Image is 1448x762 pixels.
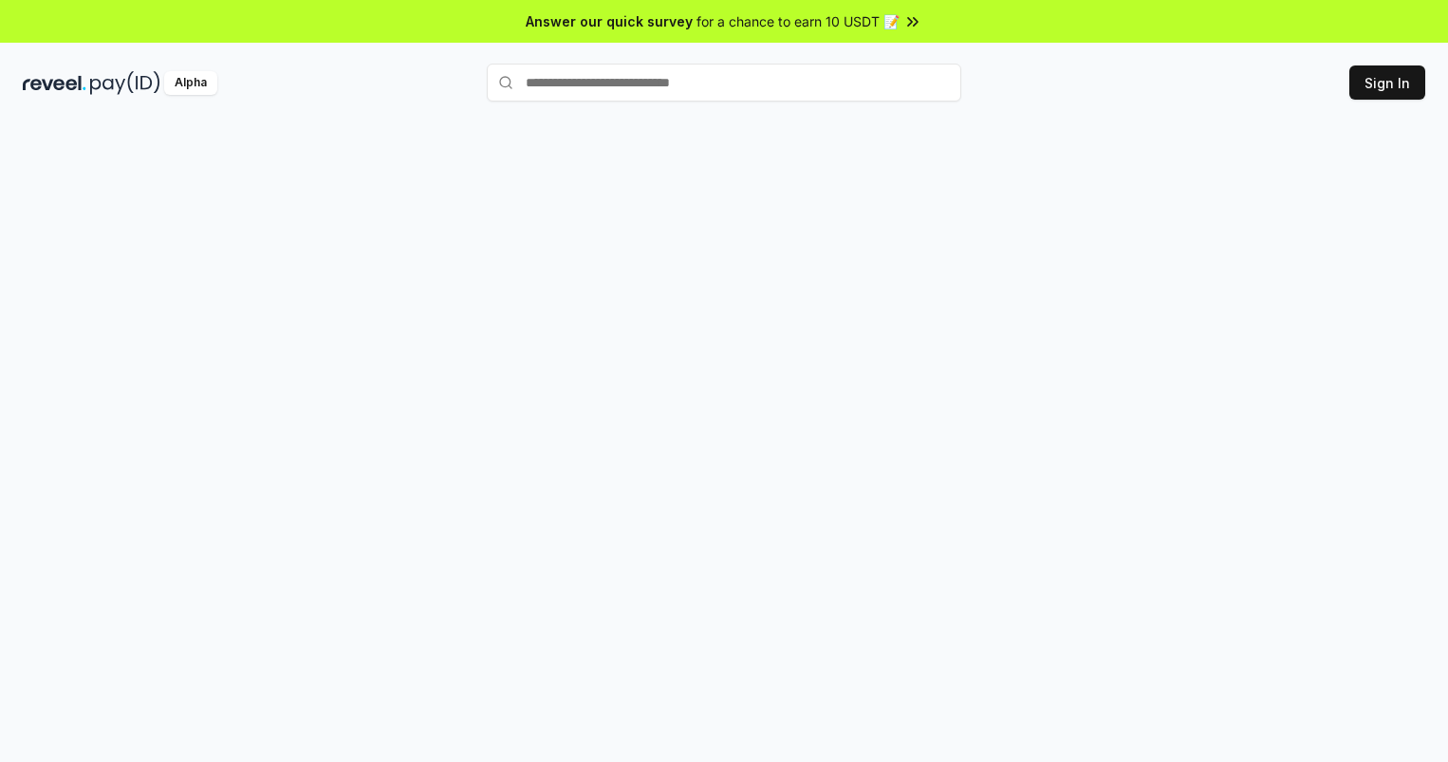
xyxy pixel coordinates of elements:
span: Answer our quick survey [526,11,693,31]
div: Alpha [164,71,217,95]
span: for a chance to earn 10 USDT 📝 [696,11,900,31]
button: Sign In [1349,65,1425,100]
img: pay_id [90,71,160,95]
img: reveel_dark [23,71,86,95]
